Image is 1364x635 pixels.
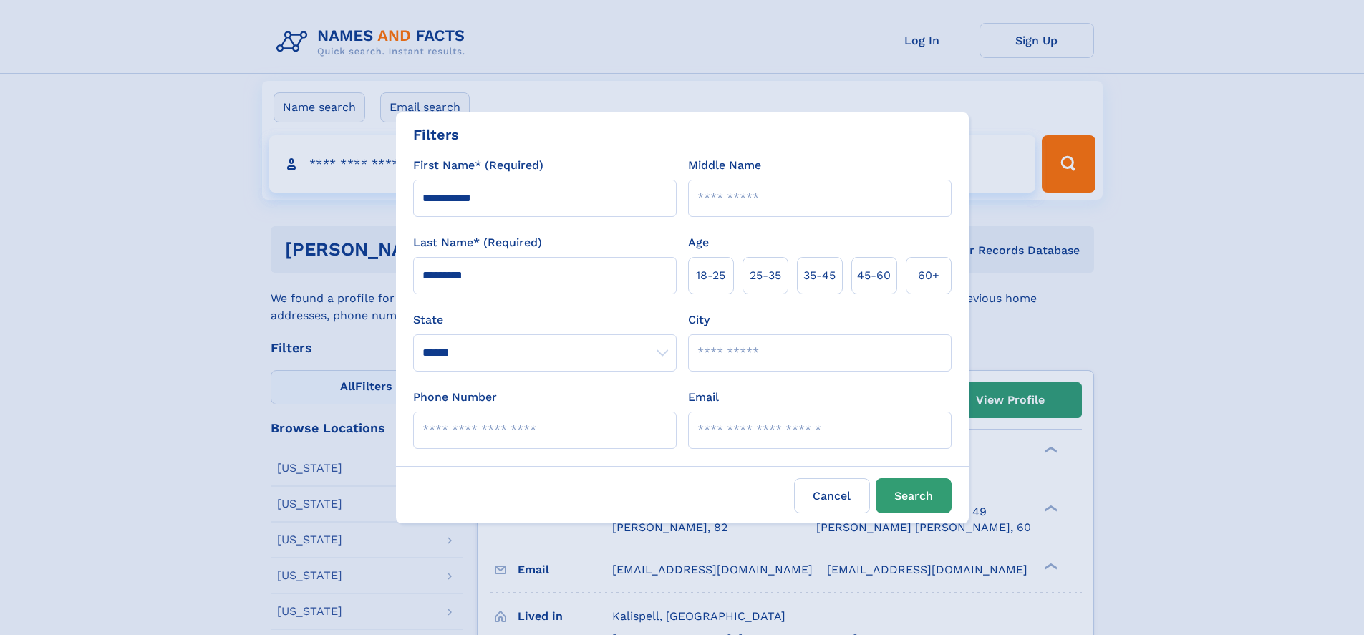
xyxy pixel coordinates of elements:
label: Email [688,389,719,406]
span: 60+ [918,267,939,284]
label: State [413,311,677,329]
label: Cancel [794,478,870,513]
label: Age [688,234,709,251]
span: 45‑60 [857,267,891,284]
button: Search [876,478,952,513]
span: 25‑35 [750,267,781,284]
label: First Name* (Required) [413,157,543,174]
div: Filters [413,124,459,145]
label: Phone Number [413,389,497,406]
label: City [688,311,710,329]
label: Middle Name [688,157,761,174]
span: 18‑25 [696,267,725,284]
span: 35‑45 [803,267,836,284]
label: Last Name* (Required) [413,234,542,251]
